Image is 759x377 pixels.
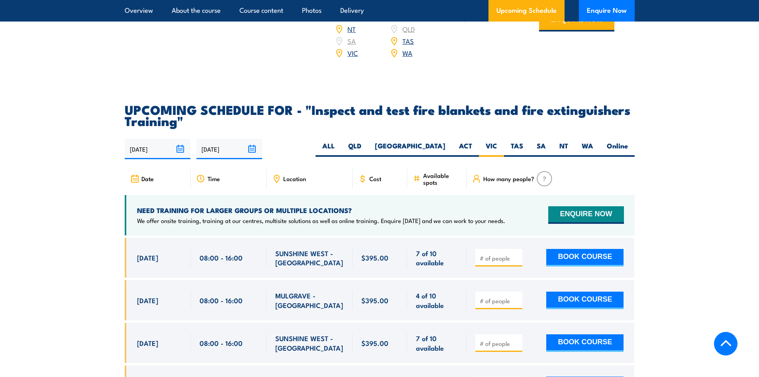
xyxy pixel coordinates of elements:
a: NT [347,24,356,34]
span: 08:00 - 16:00 [200,338,243,347]
span: MULGRAVE - [GEOGRAPHIC_DATA] [275,291,344,310]
span: 08:00 - 16:00 [200,253,243,262]
span: SUNSHINE WEST - [GEOGRAPHIC_DATA] [275,249,344,267]
h2: UPCOMING SCHEDULE FOR - "Inspect and test fire blankets and fire extinguishers Training" [125,104,635,126]
span: SUNSHINE WEST - [GEOGRAPHIC_DATA] [275,334,344,352]
h4: NEED TRAINING FOR LARGER GROUPS OR MULTIPLE LOCATIONS? [137,206,505,215]
label: Online [600,141,635,157]
input: # of people [480,339,520,347]
span: $395.00 [361,338,388,347]
label: SA [530,141,553,157]
label: VIC [479,141,504,157]
input: # of people [480,254,520,262]
a: WA [402,48,412,57]
label: QLD [341,141,368,157]
span: Cost [369,175,381,182]
button: BOOK COURSE [546,292,624,309]
input: From date [125,139,190,159]
a: TAS [402,36,414,45]
span: 4 of 10 available [416,291,458,310]
span: [DATE] [137,296,158,305]
input: To date [196,139,262,159]
p: We offer onsite training, training at our centres, multisite solutions as well as online training... [137,217,505,225]
span: [DATE] [137,253,158,262]
button: BOOK COURSE [546,334,624,352]
label: ALL [316,141,341,157]
label: [GEOGRAPHIC_DATA] [368,141,452,157]
span: Location [283,175,306,182]
span: 7 of 10 available [416,249,458,267]
span: Available spots [423,172,461,186]
label: WA [575,141,600,157]
label: NT [553,141,575,157]
span: Date [141,175,154,182]
button: BOOK COURSE [546,249,624,266]
a: VIC [347,48,358,57]
span: How many people? [483,175,534,182]
span: $395.00 [361,296,388,305]
span: [DATE] [137,338,158,347]
label: TAS [504,141,530,157]
label: ACT [452,141,479,157]
span: 7 of 10 available [416,334,458,352]
span: $395.00 [361,253,388,262]
button: ENQUIRE NOW [548,206,624,224]
input: # of people [480,297,520,305]
span: Time [208,175,220,182]
span: 08:00 - 16:00 [200,296,243,305]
